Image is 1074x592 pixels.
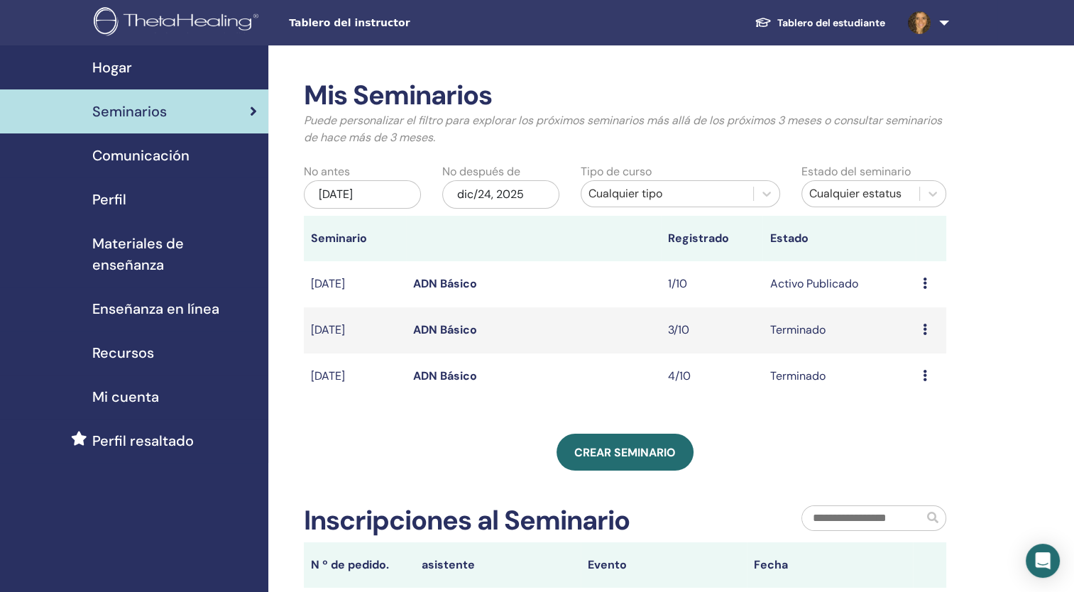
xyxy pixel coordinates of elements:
td: 3/10 [661,307,763,353]
th: Seminario [304,216,406,261]
h2: Mis Seminarios [304,80,946,112]
a: Tablero del estudiante [743,10,897,36]
td: [DATE] [304,261,406,307]
div: Open Intercom Messenger [1026,544,1060,578]
span: Recursos [92,342,154,363]
td: 4/10 [661,353,763,400]
td: Terminado [762,353,915,400]
th: Registrado [661,216,763,261]
td: Terminado [762,307,915,353]
span: Comunicación [92,145,190,166]
span: Tablero del instructor [289,16,502,31]
img: graduation-cap-white.svg [755,16,772,28]
span: Enseñanza en línea [92,298,219,319]
label: Estado del seminario [801,163,911,180]
span: Crear seminario [574,445,676,460]
h2: Inscripciones al Seminario [304,505,630,537]
div: [DATE] [304,180,421,209]
a: Crear seminario [557,434,694,471]
th: Estado [762,216,915,261]
p: Puede personalizar el filtro para explorar los próximos seminarios más allá de los próximos 3 mes... [304,112,946,146]
a: ADN Básico [413,276,477,291]
div: Cualquier estatus [809,185,912,202]
span: Seminarios [92,101,167,122]
span: Perfil resaltado [92,430,194,451]
td: Activo Publicado [762,261,915,307]
a: ADN Básico [413,368,477,383]
th: Evento [581,542,747,588]
label: No después de [442,163,520,180]
img: logo.png [94,7,263,39]
td: 1/10 [661,261,763,307]
th: N º de pedido. [304,542,415,588]
div: dic/24, 2025 [442,180,559,209]
span: Perfil [92,189,126,210]
span: Hogar [92,57,132,78]
img: default.jpg [908,11,931,34]
label: Tipo de curso [581,163,652,180]
th: Fecha [747,542,913,588]
span: Mi cuenta [92,386,159,407]
label: No antes [304,163,350,180]
div: Cualquier tipo [588,185,747,202]
a: ADN Básico [413,322,477,337]
td: [DATE] [304,307,406,353]
th: asistente [415,542,581,588]
span: Materiales de enseñanza [92,233,257,275]
td: [DATE] [304,353,406,400]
